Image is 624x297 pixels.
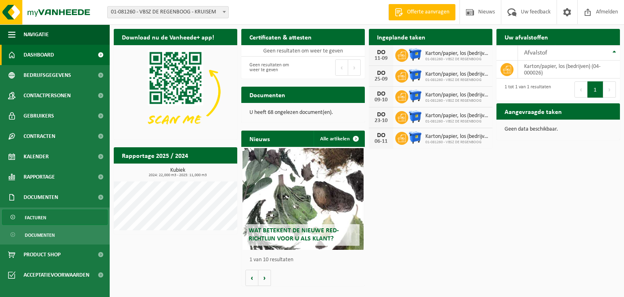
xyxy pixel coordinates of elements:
[114,29,222,45] h2: Download nu de Vanheede+ app!
[348,59,361,76] button: Next
[241,29,320,45] h2: Certificaten & attesten
[496,103,570,119] h2: Aangevraagde taken
[408,89,422,103] img: WB-1100-HPE-BE-01
[496,29,556,45] h2: Uw afvalstoffen
[249,257,361,263] p: 1 van 10 resultaten
[408,110,422,124] img: WB-1100-HPE-BE-01
[241,87,293,103] h2: Documenten
[425,119,488,124] span: 01-081260 - VBSZ DE REGENBOOG
[24,265,89,285] span: Acceptatievoorwaarden
[25,210,46,225] span: Facturen
[408,48,422,61] img: WB-1100-HPE-BE-01
[425,50,488,57] span: Karton/papier, los (bedrijven)
[24,65,71,85] span: Bedrijfsgegevens
[24,85,71,106] span: Contactpersonen
[518,61,620,79] td: karton/papier, los (bedrijven) (04-000026)
[425,78,488,83] span: 01-081260 - VBSZ DE REGENBOOG
[24,45,54,65] span: Dashboard
[24,126,55,146] span: Contracten
[24,245,61,265] span: Product Shop
[425,113,488,119] span: Karton/papier, los (bedrijven)
[249,227,339,242] span: Wat betekent de nieuwe RED-richtlijn voor u als klant?
[373,97,389,103] div: 09-10
[114,45,237,138] img: Download de VHEPlus App
[24,106,54,126] span: Gebruikers
[373,111,389,118] div: DO
[241,45,365,57] td: Geen resultaten om weer te geven
[373,49,389,56] div: DO
[243,148,364,250] a: Wat betekent de nieuwe RED-richtlijn voor u als klant?
[408,131,422,144] img: WB-1100-HPE-BE-01
[107,6,229,18] span: 01-081260 - VBSZ DE REGENBOOG - KRUISEM
[373,70,389,76] div: DO
[108,7,228,18] span: 01-081260 - VBSZ DE REGENBOOG - KRUISEM
[373,139,389,144] div: 06-11
[335,59,348,76] button: Previous
[505,127,612,132] p: Geen data beschikbaar.
[425,57,488,62] span: 01-081260 - VBSZ DE REGENBOOG
[314,131,364,147] a: Alle artikelen
[241,131,278,146] h2: Nieuws
[373,118,389,124] div: 23-10
[24,167,55,187] span: Rapportage
[24,146,49,167] span: Kalender
[114,147,196,163] h2: Rapportage 2025 / 2024
[2,227,108,242] a: Documenten
[373,132,389,139] div: DO
[2,210,108,225] a: Facturen
[405,8,451,16] span: Offerte aanvragen
[408,68,422,82] img: WB-1100-HPE-BE-01
[587,81,603,98] button: 1
[249,110,357,116] p: U heeft 68 ongelezen document(en).
[24,24,49,45] span: Navigatie
[118,173,237,177] span: 2024: 22,000 m3 - 2025: 11,000 m3
[524,50,547,56] span: Afvalstof
[24,187,58,207] span: Documenten
[373,56,389,61] div: 11-09
[425,133,488,140] span: Karton/papier, los (bedrijven)
[118,168,237,177] h3: Kubiek
[500,81,551,98] div: 1 tot 1 van 1 resultaten
[574,81,587,98] button: Previous
[425,98,488,103] span: 01-081260 - VBSZ DE REGENBOOG
[245,270,258,286] button: Vorige
[425,140,488,145] span: 01-081260 - VBSZ DE REGENBOOG
[245,59,299,76] div: Geen resultaten om weer te geven
[425,71,488,78] span: Karton/papier, los (bedrijven)
[425,92,488,98] span: Karton/papier, los (bedrijven)
[177,163,236,179] a: Bekijk rapportage
[369,29,433,45] h2: Ingeplande taken
[603,81,616,98] button: Next
[25,227,55,243] span: Documenten
[373,91,389,97] div: DO
[258,270,271,286] button: Volgende
[373,76,389,82] div: 25-09
[388,4,455,20] a: Offerte aanvragen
